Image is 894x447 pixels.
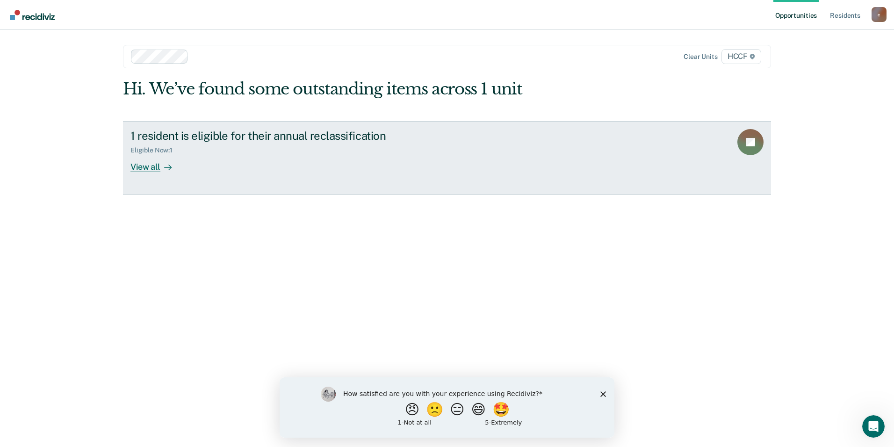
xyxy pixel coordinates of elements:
a: 1 resident is eligible for their annual reclassificationEligible Now:1View all [123,121,771,195]
button: Profile dropdown button [872,7,887,22]
div: Hi. We’ve found some outstanding items across 1 unit [123,79,642,99]
div: View all [130,154,183,172]
div: c [872,7,887,22]
iframe: Intercom live chat [862,415,885,438]
div: Clear units [684,53,718,61]
img: Recidiviz [10,10,55,20]
div: Eligible Now : 1 [130,146,180,154]
iframe: Survey by Kim from Recidiviz [280,377,614,438]
span: HCCF [721,49,761,64]
div: 1 resident is eligible for their annual reclassification [130,129,459,143]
